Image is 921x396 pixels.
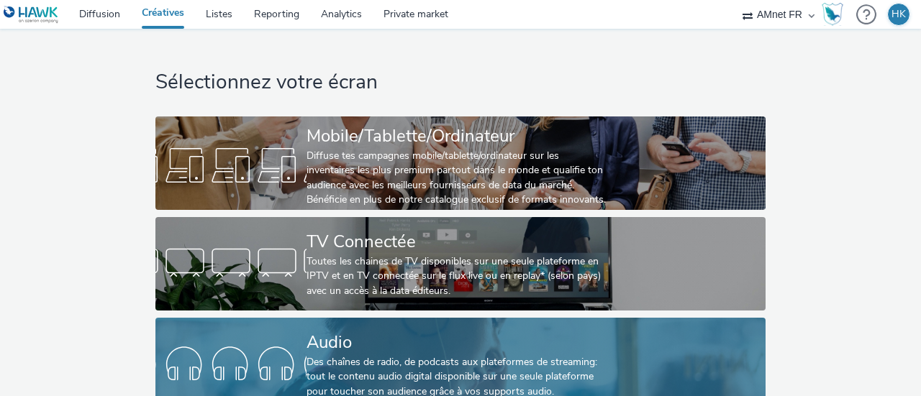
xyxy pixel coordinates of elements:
img: undefined Logo [4,6,59,24]
a: Hawk Academy [822,3,849,26]
a: TV ConnectéeToutes les chaines de TV disponibles sur une seule plateforme en IPTV et en TV connec... [155,217,766,310]
div: Diffuse tes campagnes mobile/tablette/ordinateur sur les inventaires les plus premium partout dan... [307,149,609,208]
h1: Sélectionnez votre écran [155,69,766,96]
div: Mobile/Tablette/Ordinateur [307,124,609,149]
div: TV Connectée [307,229,609,254]
div: HK [891,4,906,25]
img: Hawk Academy [822,3,843,26]
a: Mobile/Tablette/OrdinateurDiffuse tes campagnes mobile/tablette/ordinateur sur les inventaires le... [155,116,766,210]
div: Audio [307,330,609,355]
div: Toutes les chaines de TV disponibles sur une seule plateforme en IPTV et en TV connectée sur le f... [307,254,609,298]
